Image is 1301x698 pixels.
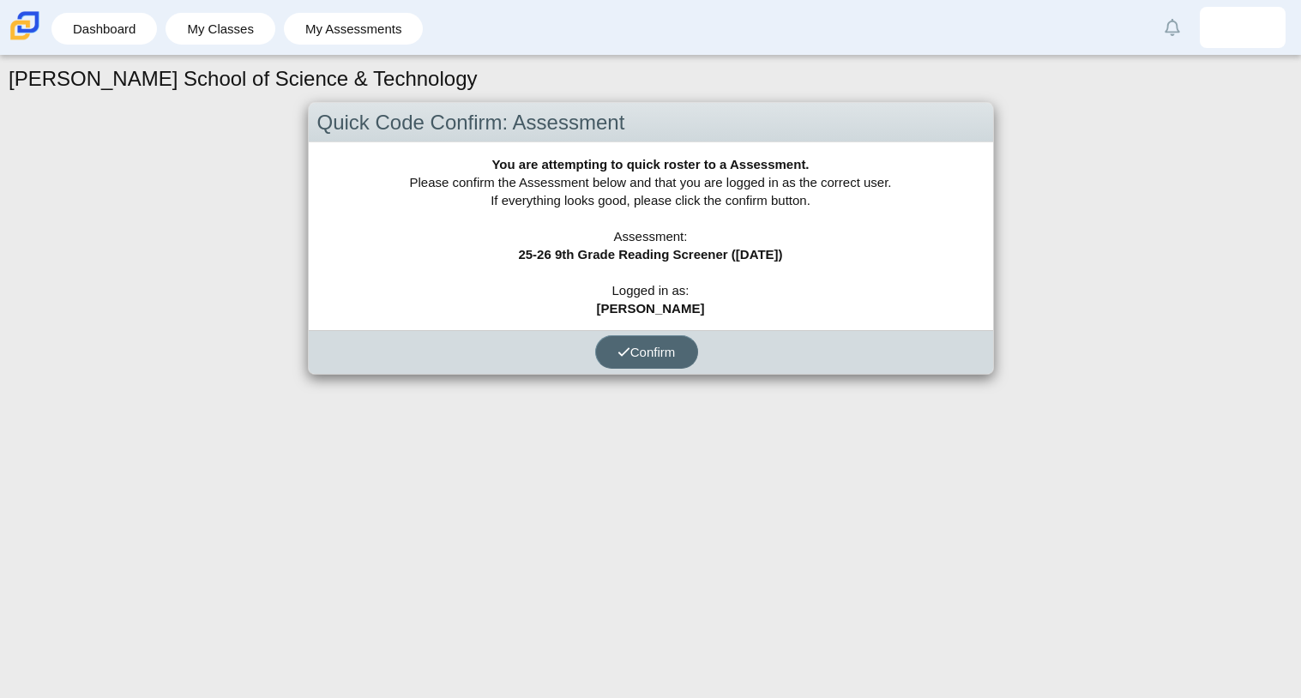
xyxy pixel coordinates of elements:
span: Confirm [617,345,676,359]
a: Dashboard [60,13,148,45]
a: My Assessments [292,13,415,45]
b: You are attempting to quick roster to a Assessment. [491,157,809,171]
a: corionna.dorsey.51FMJs [1200,7,1286,48]
img: corionna.dorsey.51FMJs [1229,14,1256,41]
a: Carmen School of Science & Technology [7,32,43,46]
b: [PERSON_NAME] [597,301,705,316]
a: My Classes [174,13,267,45]
div: Please confirm the Assessment below and that you are logged in as the correct user. If everything... [309,142,993,330]
a: Alerts [1153,9,1191,46]
div: Quick Code Confirm: Assessment [309,103,993,143]
b: 25-26 9th Grade Reading Screener ([DATE]) [518,247,782,262]
h1: [PERSON_NAME] School of Science & Technology [9,64,478,93]
img: Carmen School of Science & Technology [7,8,43,44]
button: Confirm [595,335,698,369]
